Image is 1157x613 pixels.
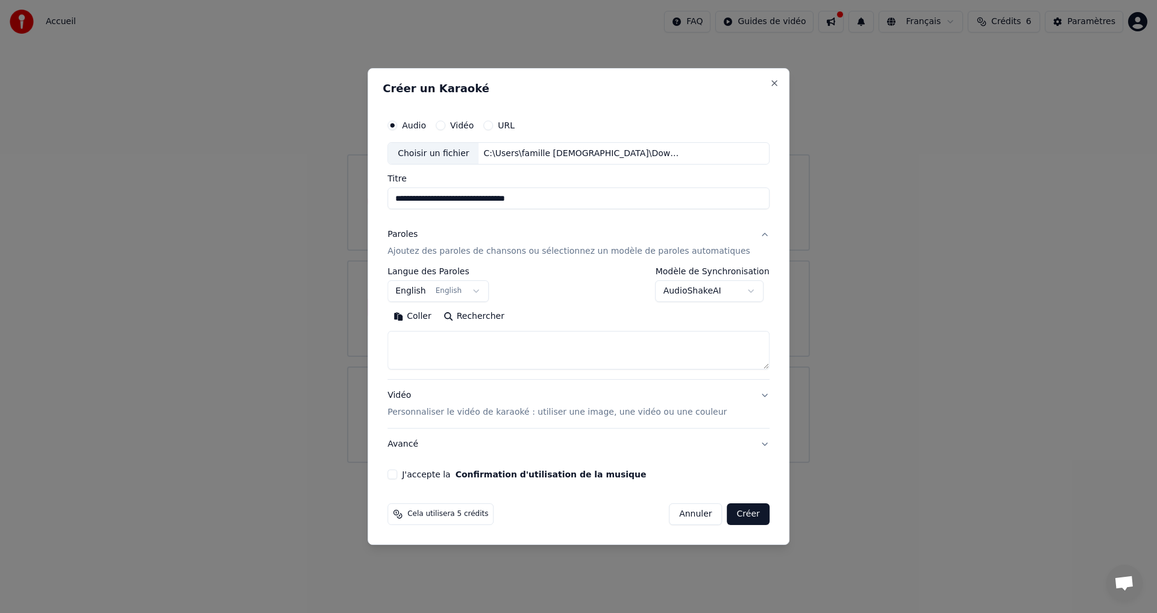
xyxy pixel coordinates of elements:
[456,470,647,479] button: J'accepte la
[387,406,727,418] p: Personnaliser le vidéo de karaoké : utiliser une image, une vidéo ou une couleur
[498,121,515,130] label: URL
[387,380,770,429] button: VidéoPersonnaliser le vidéo de karaoké : utiliser une image, une vidéo ou une couleur
[669,503,722,525] button: Annuler
[656,268,770,276] label: Modèle de Synchronisation
[402,121,426,130] label: Audio
[387,429,770,460] button: Avancé
[479,148,684,160] div: C:\Users\famille [DEMOGRAPHIC_DATA]\Downloads\[PERSON_NAME] - Les corons (Audio).mp3
[387,175,770,183] label: Titre
[383,83,774,94] h2: Créer un Karaoké
[387,268,770,380] div: ParolesAjoutez des paroles de chansons ou sélectionnez un modèle de paroles automatiques
[402,470,646,479] label: J'accepte la
[437,307,510,327] button: Rechercher
[407,509,488,519] span: Cela utilisera 5 crédits
[387,229,418,241] div: Paroles
[387,268,489,276] label: Langue des Paroles
[387,219,770,268] button: ParolesAjoutez des paroles de chansons ou sélectionnez un modèle de paroles automatiques
[388,143,478,165] div: Choisir un fichier
[450,121,474,130] label: Vidéo
[387,307,437,327] button: Coller
[727,503,770,525] button: Créer
[387,390,727,419] div: Vidéo
[387,246,750,258] p: Ajoutez des paroles de chansons ou sélectionnez un modèle de paroles automatiques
